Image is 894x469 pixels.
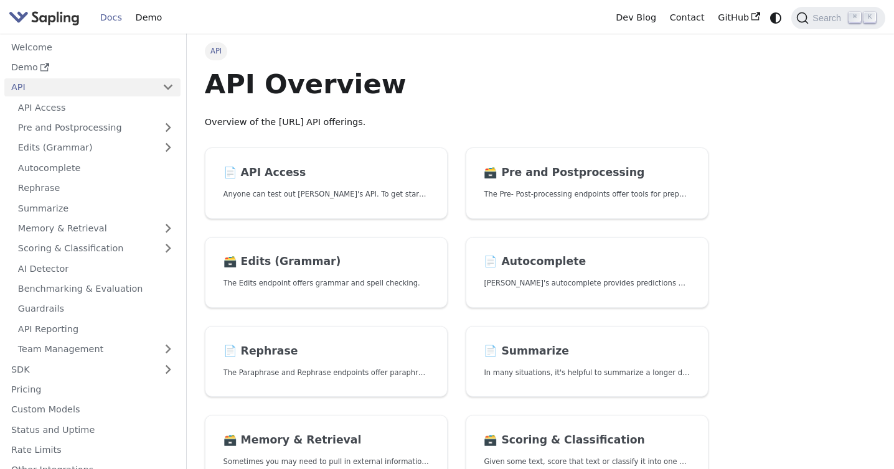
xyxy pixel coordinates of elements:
a: Pre and Postprocessing [11,119,181,137]
h2: Scoring & Classification [484,434,689,447]
kbd: ⌘ [849,12,861,23]
a: Rate Limits [4,441,181,459]
img: Sapling.ai [9,9,80,27]
a: Docs [93,8,129,27]
a: GitHub [711,8,766,27]
button: Switch between dark and light mode (currently system mode) [767,9,785,27]
p: Overview of the [URL] API offerings. [205,115,708,130]
a: API Access [11,98,181,116]
a: Rephrase [11,179,181,197]
p: The Paraphrase and Rephrase endpoints offer paraphrasing for particular styles. [223,367,429,379]
a: 🗃️ Pre and PostprocessingThe Pre- Post-processing endpoints offer tools for preparing your text d... [466,147,708,219]
kbd: K [863,12,876,23]
p: Sapling's autocomplete provides predictions of the next few characters or words [484,277,689,289]
h2: Pre and Postprocessing [484,166,689,180]
a: Edits (Grammar) [11,139,181,157]
h1: API Overview [205,67,708,101]
button: Collapse sidebar category 'API' [156,78,181,96]
h2: Autocomplete [484,255,689,269]
a: SDK [4,360,156,378]
a: Autocomplete [11,159,181,177]
a: API Reporting [11,320,181,338]
a: Scoring & Classification [11,239,181,258]
a: AI Detector [11,259,181,277]
a: Status and Uptime [4,420,181,439]
p: The Edits endpoint offers grammar and spell checking. [223,277,429,289]
p: Sometimes you may need to pull in external information that doesn't fit in the context size of an... [223,456,429,468]
a: Welcome [4,38,181,56]
a: Team Management [11,340,181,358]
a: Memory & Retrieval [11,220,181,238]
a: Benchmarking & Evaluation [11,280,181,298]
h2: Edits (Grammar) [223,255,429,269]
p: In many situations, it's helpful to summarize a longer document into a shorter, more easily diges... [484,367,689,379]
button: Expand sidebar category 'SDK' [156,360,181,378]
p: The Pre- Post-processing endpoints offer tools for preparing your text data for ingestation as we... [484,188,689,200]
h2: Rephrase [223,345,429,358]
a: Guardrails [11,300,181,318]
a: 🗃️ Edits (Grammar)The Edits endpoint offers grammar and spell checking. [205,237,448,309]
a: 📄️ Autocomplete[PERSON_NAME]'s autocomplete provides predictions of the next few characters or words [466,237,708,309]
a: Sapling.ai [9,9,84,27]
a: Dev Blog [609,8,662,27]
button: Search (Command+K) [791,7,885,29]
h2: Memory & Retrieval [223,434,429,447]
nav: Breadcrumbs [205,42,708,60]
span: Search [809,13,849,23]
a: Demo [4,58,181,77]
a: Custom Models [4,401,181,419]
h2: Summarize [484,345,689,358]
p: Anyone can test out Sapling's API. To get started with the API, simply: [223,188,429,200]
span: API [205,42,228,60]
a: 📄️ RephraseThe Paraphrase and Rephrase endpoints offer paraphrasing for particular styles. [205,326,448,397]
a: 📄️ SummarizeIn many situations, it's helpful to summarize a longer document into a shorter, more ... [466,326,708,397]
a: Contact [663,8,712,27]
h2: API Access [223,166,429,180]
p: Given some text, score that text or classify it into one of a set of pre-specified categories. [484,456,689,468]
a: Pricing [4,381,181,399]
a: 📄️ API AccessAnyone can test out [PERSON_NAME]'s API. To get started with the API, simply: [205,147,448,219]
a: Demo [129,8,169,27]
a: API [4,78,156,96]
a: Summarize [11,199,181,217]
